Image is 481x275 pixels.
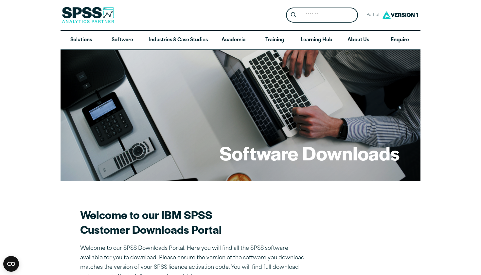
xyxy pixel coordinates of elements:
[379,31,420,50] a: Enquire
[220,140,400,166] h1: Software Downloads
[254,31,295,50] a: Training
[61,31,102,50] a: Solutions
[102,31,143,50] a: Software
[338,31,379,50] a: About Us
[288,9,300,21] button: Search magnifying glass icon
[363,10,381,20] span: Part of
[291,12,296,18] svg: Search magnifying glass icon
[3,256,19,272] button: Open CMP widget
[295,31,338,50] a: Learning Hub
[381,9,420,21] img: Version1 Logo
[61,31,420,50] nav: Desktop version of site main menu
[80,207,309,237] h2: Welcome to our IBM SPSS Customer Downloads Portal
[143,31,213,50] a: Industries & Case Studies
[62,7,114,23] img: SPSS Analytics Partner
[286,8,358,23] form: Site Header Search Form
[213,31,254,50] a: Academia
